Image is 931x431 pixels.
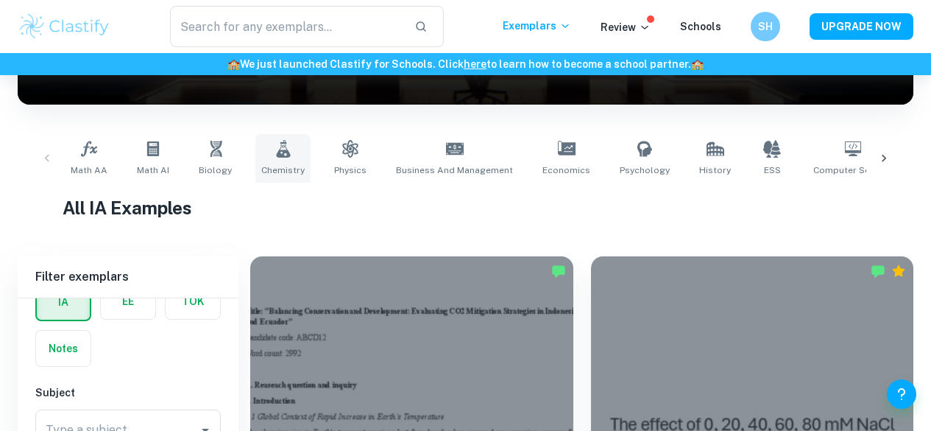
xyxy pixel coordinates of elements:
span: Math AI [137,164,169,177]
span: History [699,164,731,177]
span: 🏫 [227,58,240,70]
span: Economics [542,164,590,177]
a: here [464,58,486,70]
p: Review [601,19,651,35]
span: Chemistry [261,164,305,177]
span: Biology [199,164,232,177]
button: TOK [166,284,220,319]
p: Exemplars [503,18,571,34]
button: EE [101,284,155,319]
h6: Filter exemplars [18,256,238,298]
h1: All IA Examples [63,195,868,221]
span: Business and Management [396,164,513,177]
h6: We just launched Clastify for Schools. Click to learn how to become a school partner. [3,56,928,72]
span: Physics [334,164,367,177]
input: Search for any exemplars... [170,6,403,47]
button: IA [37,284,90,320]
img: Marked [871,264,885,278]
img: Marked [551,264,566,278]
span: 🏫 [691,58,704,70]
h6: SH [757,18,774,35]
img: Clastify logo [18,12,111,41]
h6: Subject [35,385,221,401]
button: SH [751,12,780,41]
button: Help and Feedback [887,379,916,409]
span: Psychology [620,164,670,177]
span: Computer Science [813,164,893,177]
div: Premium [891,264,906,278]
button: UPGRADE NOW [810,13,913,40]
a: Schools [680,21,721,32]
span: Math AA [71,164,107,177]
button: Notes [36,331,91,366]
span: ESS [764,164,781,177]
